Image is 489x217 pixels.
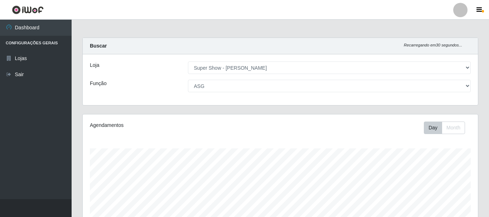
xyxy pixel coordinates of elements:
[12,5,44,14] img: CoreUI Logo
[90,122,242,129] div: Agendamentos
[90,43,107,49] strong: Buscar
[442,122,465,134] button: Month
[90,80,107,87] label: Função
[404,43,462,47] i: Recarregando em 30 segundos...
[90,61,99,69] label: Loja
[424,122,442,134] button: Day
[424,122,465,134] div: First group
[424,122,471,134] div: Toolbar with button groups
